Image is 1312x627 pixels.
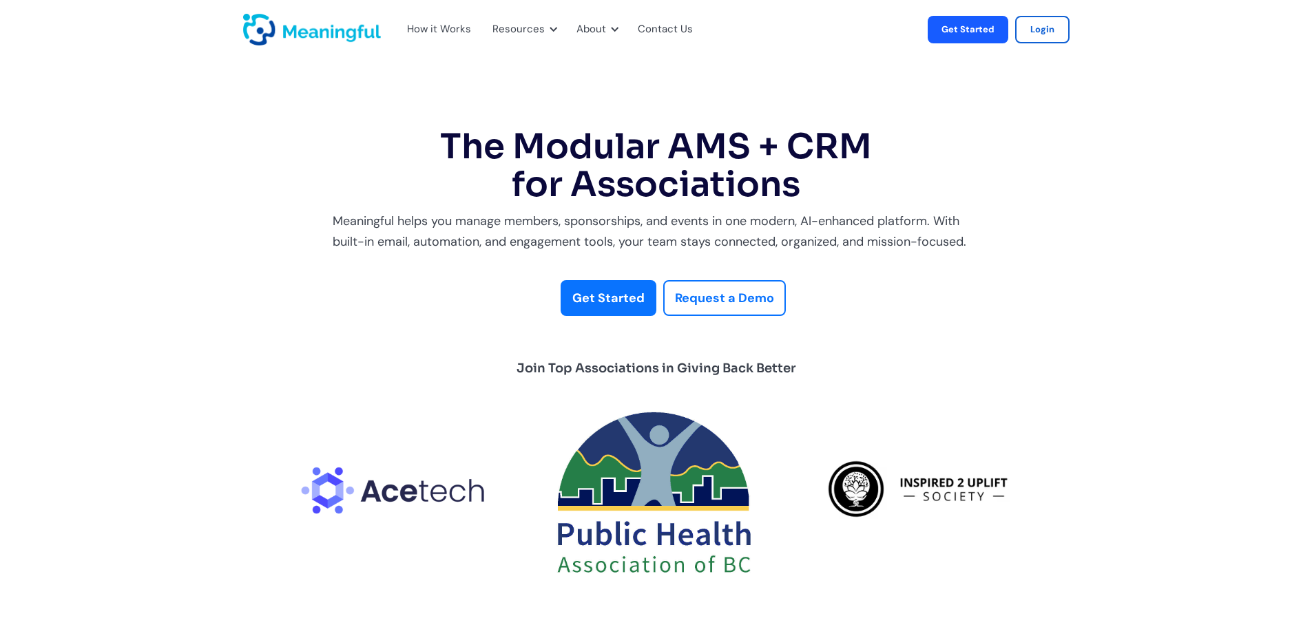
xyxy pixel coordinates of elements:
[407,21,461,39] a: How it Works
[333,128,980,204] h1: The Modular AMS + CRM for Associations
[492,21,545,39] div: Resources
[333,211,980,253] div: Meaningful helps you manage members, sponsorships, and events in one modern, AI-enhanced platform...
[517,357,796,379] div: Join Top Associations in Giving Back Better
[638,21,693,39] a: Contact Us
[576,21,606,39] div: About
[561,280,656,317] a: Get Started
[629,7,709,52] div: Contact Us
[572,290,645,306] strong: Get Started
[399,7,477,52] div: How it Works
[663,280,786,317] a: Request a Demo
[675,290,774,306] strong: Request a Demo
[1015,16,1070,43] a: Login
[928,16,1008,43] a: Get Started
[243,14,278,45] a: home
[407,21,471,39] div: How it Works
[484,7,561,52] div: Resources
[568,7,623,52] div: About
